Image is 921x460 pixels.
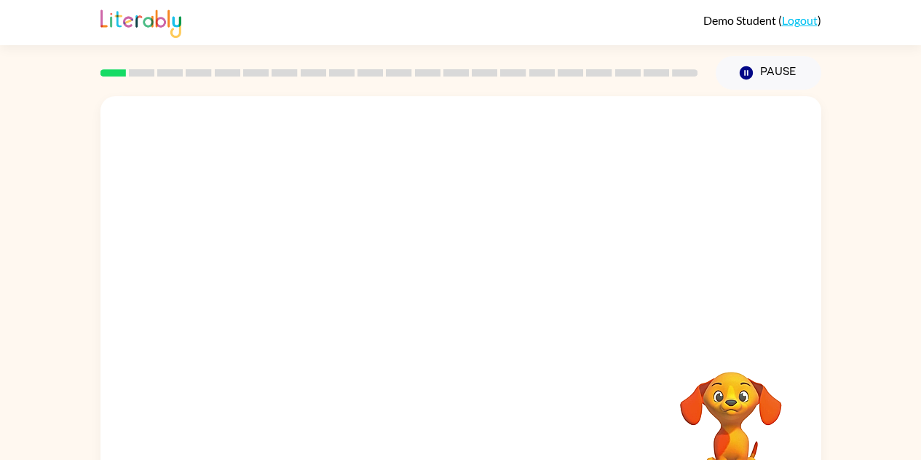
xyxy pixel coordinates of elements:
[782,13,818,27] a: Logout
[703,13,778,27] span: Demo Student
[703,13,821,27] div: ( )
[716,56,821,90] button: Pause
[100,6,181,38] img: Literably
